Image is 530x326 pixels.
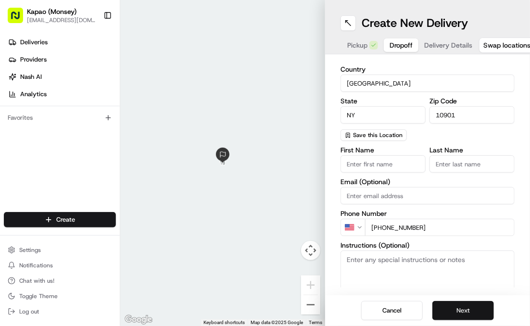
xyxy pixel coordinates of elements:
button: Kapao (Monsey)[EMAIL_ADDRESS][DOMAIN_NAME] [4,4,100,27]
a: Nash AI [4,69,120,85]
span: Pickup [347,40,367,50]
input: Enter first name [341,155,426,173]
span: Pylon [96,163,116,171]
input: Enter last name [429,155,515,173]
button: Next [432,301,494,320]
a: 📗Knowledge Base [6,136,77,153]
button: Notifications [4,259,116,272]
label: First Name [341,147,426,153]
a: Deliveries [4,35,120,50]
span: Delivery Details [424,40,472,50]
button: Toggle Theme [4,289,116,303]
input: Enter country [341,75,515,92]
a: Providers [4,52,120,67]
input: Enter state [341,106,426,124]
div: 💻 [81,141,89,149]
label: Zip Code [429,98,515,104]
button: Keyboard shortcuts [203,319,245,326]
img: Nash [10,10,29,29]
a: Terms [309,320,322,325]
button: [EMAIL_ADDRESS][DOMAIN_NAME] [27,16,96,24]
span: Create [56,215,75,224]
div: Start new chat [33,92,158,102]
button: Save this Location [341,129,407,141]
a: 💻API Documentation [77,136,158,153]
label: Last Name [429,147,515,153]
span: Toggle Theme [19,292,58,300]
button: Cancel [361,301,423,320]
span: Settings [19,246,41,254]
button: Zoom in [301,276,320,295]
button: Log out [4,305,116,318]
input: Enter email address [341,187,515,204]
span: Deliveries [20,38,48,47]
input: Clear [25,63,159,73]
button: Create [4,212,116,227]
p: Welcome 👋 [10,39,175,54]
span: Dropoff [390,40,413,50]
input: Enter zip code [429,106,515,124]
span: Map data ©2025 Google [251,320,303,325]
a: Open this area in Google Maps (opens a new window) [123,313,154,326]
img: Google [123,313,154,326]
label: Phone Number [341,210,515,217]
span: Analytics [20,90,47,99]
span: API Documentation [91,140,154,150]
span: Save this Location [353,131,403,139]
button: Map camera controls [301,241,320,260]
button: Start new chat [164,95,175,107]
div: Favorites [4,110,116,125]
span: Knowledge Base [19,140,74,150]
button: Zoom out [301,295,320,314]
span: Chat with us! [19,277,54,285]
span: Notifications [19,262,53,269]
img: 1736555255976-a54dd68f-1ca7-489b-9aae-adbdc363a1c4 [10,92,27,110]
a: Analytics [4,87,120,102]
label: State [341,98,426,104]
span: Providers [20,55,47,64]
label: Country [341,66,515,73]
a: Powered byPylon [68,163,116,171]
button: Kapao (Monsey) [27,7,76,16]
input: Enter phone number [365,219,515,236]
button: Settings [4,243,116,257]
span: Nash AI [20,73,42,81]
button: Chat with us! [4,274,116,288]
h1: Create New Delivery [362,15,468,31]
div: We're available if you need us! [33,102,122,110]
div: 📗 [10,141,17,149]
label: Email (Optional) [341,178,515,185]
span: Log out [19,308,39,315]
label: Instructions (Optional) [341,242,515,249]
